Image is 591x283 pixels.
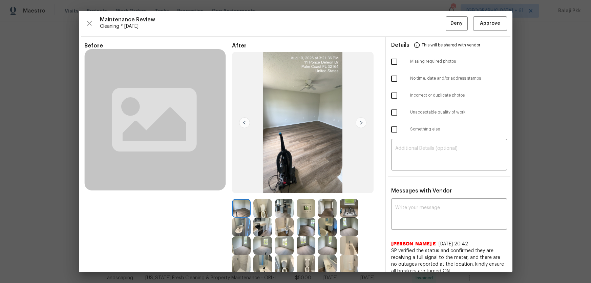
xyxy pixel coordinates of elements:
button: Deny [446,16,468,31]
span: Maintenance Review [100,16,446,23]
span: Approve [480,19,500,28]
span: Missing required photos [410,59,507,64]
span: Details [391,37,409,53]
div: No time, date and/or address stamps [386,70,512,87]
div: Missing required photos [386,53,512,70]
span: After [232,42,380,49]
span: [DATE] 20:42 [439,242,468,246]
span: Something else [410,126,507,132]
span: Deny [450,19,463,28]
span: [PERSON_NAME] E [391,241,436,247]
button: Approve [473,16,507,31]
div: Unacceptable quality of work [386,104,512,121]
img: right-chevron-button-url [356,117,366,128]
div: Incorrect or duplicate photos [386,87,512,104]
span: Unacceptable quality of work [410,109,507,115]
span: Messages with Vendor [391,188,452,194]
img: left-chevron-button-url [239,117,250,128]
span: This will be shared with vendor [422,37,480,53]
span: Cleaning * [DATE] [100,23,446,30]
span: SP verified the status and confirmed they are receiving a full signal to the meter, and there are... [391,247,507,275]
span: No time, date and/or address stamps [410,76,507,81]
div: Something else [386,121,512,138]
span: Incorrect or duplicate photos [410,93,507,98]
span: Before [84,42,232,49]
